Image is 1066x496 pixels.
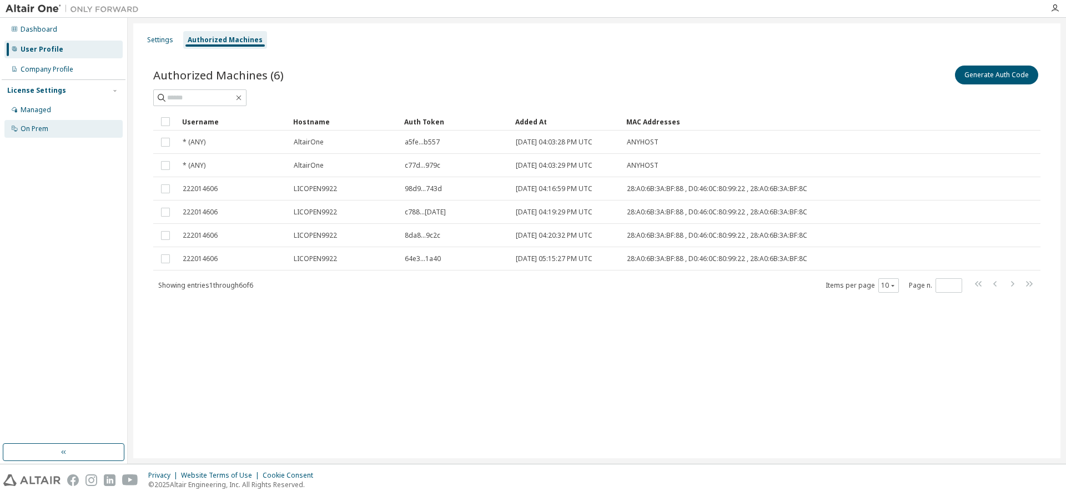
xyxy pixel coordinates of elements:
button: 10 [881,281,896,290]
div: Company Profile [21,65,73,74]
span: ANYHOST [627,161,658,170]
span: 64e3...1a40 [405,254,441,263]
span: 28:A0:6B:3A:BF:88 , D0:46:0C:80:99:22 , 28:A0:6B:3A:BF:8C [627,184,807,193]
span: Authorized Machines (6) [153,67,284,83]
img: Altair One [6,3,144,14]
div: Cookie Consent [263,471,320,480]
button: Generate Auth Code [955,66,1038,84]
div: On Prem [21,124,48,133]
img: facebook.svg [67,474,79,486]
div: MAC Addresses [626,113,924,131]
span: Page n. [909,278,962,293]
div: Settings [147,36,173,44]
span: LICOPEN9922 [294,184,337,193]
span: [DATE] 04:19:29 PM UTC [516,208,592,217]
span: [DATE] 04:16:59 PM UTC [516,184,592,193]
div: Hostname [293,113,395,131]
img: youtube.svg [122,474,138,486]
span: 28:A0:6B:3A:BF:88 , D0:46:0C:80:99:22 , 28:A0:6B:3A:BF:8C [627,208,807,217]
div: User Profile [21,45,63,54]
span: [DATE] 04:03:28 PM UTC [516,138,592,147]
span: 28:A0:6B:3A:BF:88 , D0:46:0C:80:99:22 , 28:A0:6B:3A:BF:8C [627,231,807,240]
span: LICOPEN9922 [294,254,337,263]
div: License Settings [7,86,66,95]
span: 8da8...9c2c [405,231,440,240]
div: Username [182,113,284,131]
img: altair_logo.svg [3,474,61,486]
span: LICOPEN9922 [294,231,337,240]
span: 222014606 [183,254,218,263]
div: Authorized Machines [188,36,263,44]
div: Managed [21,106,51,114]
span: [DATE] 05:15:27 PM UTC [516,254,592,263]
span: 222014606 [183,184,218,193]
span: * (ANY) [183,161,205,170]
span: c788...[DATE] [405,208,446,217]
img: instagram.svg [86,474,97,486]
p: © 2025 Altair Engineering, Inc. All Rights Reserved. [148,480,320,489]
img: linkedin.svg [104,474,115,486]
div: Dashboard [21,25,57,34]
span: 222014606 [183,231,218,240]
span: * (ANY) [183,138,205,147]
div: Added At [515,113,617,131]
span: AltairOne [294,161,324,170]
div: Privacy [148,471,181,480]
span: Items per page [826,278,899,293]
span: 98d9...743d [405,184,442,193]
span: LICOPEN9922 [294,208,337,217]
span: a5fe...b557 [405,138,440,147]
span: [DATE] 04:20:32 PM UTC [516,231,592,240]
div: Website Terms of Use [181,471,263,480]
span: c77d...979c [405,161,440,170]
span: AltairOne [294,138,324,147]
span: 222014606 [183,208,218,217]
span: [DATE] 04:03:29 PM UTC [516,161,592,170]
span: 28:A0:6B:3A:BF:88 , D0:46:0C:80:99:22 , 28:A0:6B:3A:BF:8C [627,254,807,263]
span: ANYHOST [627,138,658,147]
div: Auth Token [404,113,506,131]
span: Showing entries 1 through 6 of 6 [158,280,253,290]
